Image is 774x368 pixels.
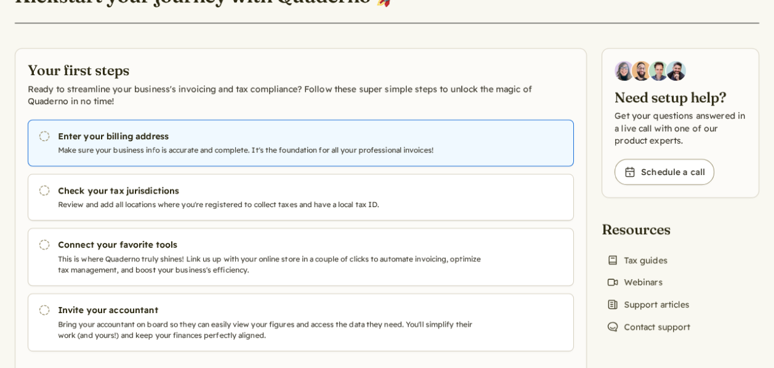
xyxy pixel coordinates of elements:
h3: Connect your favorite tools [58,239,481,251]
p: Make sure your business info is accurate and complete. It's the foundation for all your professio... [58,145,481,156]
a: Check your tax jurisdictions Review and add all locations where you're registered to collect taxe... [28,174,574,221]
h2: Resources [602,220,695,239]
p: Bring your accountant on board so they can easily view your figures and access the data they need... [58,319,481,341]
img: Jairo Fumero, Account Executive at Quaderno [632,61,651,81]
img: Diana Carrasco, Account Executive at Quaderno [615,61,634,81]
h2: Need setup help? [615,88,746,107]
a: Invite your accountant Bring your accountant on board so they can easily view your figures and ac... [28,293,574,351]
h3: Invite your accountant [58,304,481,316]
a: Enter your billing address Make sure your business info is accurate and complete. It's the founda... [28,120,574,166]
h3: Check your tax jurisdictions [58,184,481,197]
h2: Your first steps [28,61,574,80]
img: Javier Rubio, DevRel at Quaderno [666,61,686,81]
h3: Enter your billing address [58,130,481,142]
p: Ready to streamline your business's invoicing and tax compliance? Follow these super simple steps... [28,83,574,107]
a: Webinars [602,274,667,291]
p: This is where Quaderno truly shines! Link us up with your online store in a couple of clicks to a... [58,253,481,276]
a: Tax guides [602,251,672,269]
p: Review and add all locations where you're registered to collect taxes and have a local tax ID. [58,199,481,210]
a: Contact support [602,318,695,335]
a: Schedule a call [615,159,714,185]
img: Ivo Oltmans, Business Developer at Quaderno [649,61,669,81]
p: Get your questions answered in a live call with one of our product experts. [615,110,746,147]
a: Support articles [602,296,695,313]
a: Connect your favorite tools This is where Quaderno truly shines! Link us up with your online stor... [28,228,574,286]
